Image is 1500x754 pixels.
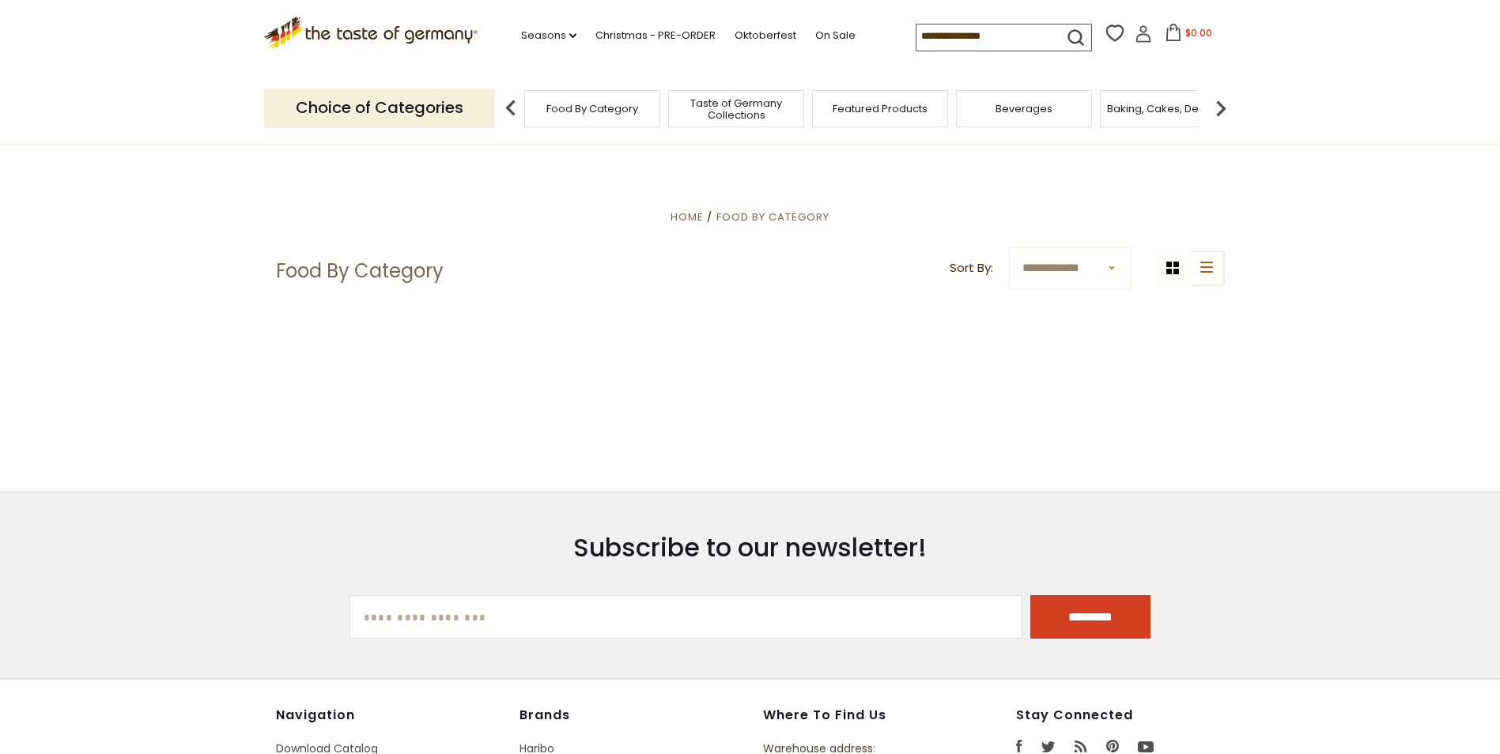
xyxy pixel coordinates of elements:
[716,209,829,224] a: Food By Category
[1205,92,1237,124] img: next arrow
[950,258,993,278] label: Sort By:
[495,92,527,124] img: previous arrow
[1016,707,1225,723] h4: Stay Connected
[1155,24,1222,47] button: $0.00
[349,532,1151,564] h3: Subscribe to our newsletter!
[595,27,716,44] a: Christmas - PRE-ORDER
[1185,26,1212,40] span: $0.00
[815,27,856,44] a: On Sale
[521,27,576,44] a: Seasons
[763,707,943,723] h4: Where to find us
[276,707,504,723] h4: Navigation
[673,97,799,121] a: Taste of Germany Collections
[996,103,1052,115] a: Beverages
[546,103,638,115] a: Food By Category
[276,259,444,283] h1: Food By Category
[520,707,747,723] h4: Brands
[1107,103,1230,115] a: Baking, Cakes, Desserts
[671,209,704,224] a: Home
[735,27,796,44] a: Oktoberfest
[264,89,495,127] p: Choice of Categories
[833,103,928,115] a: Featured Products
